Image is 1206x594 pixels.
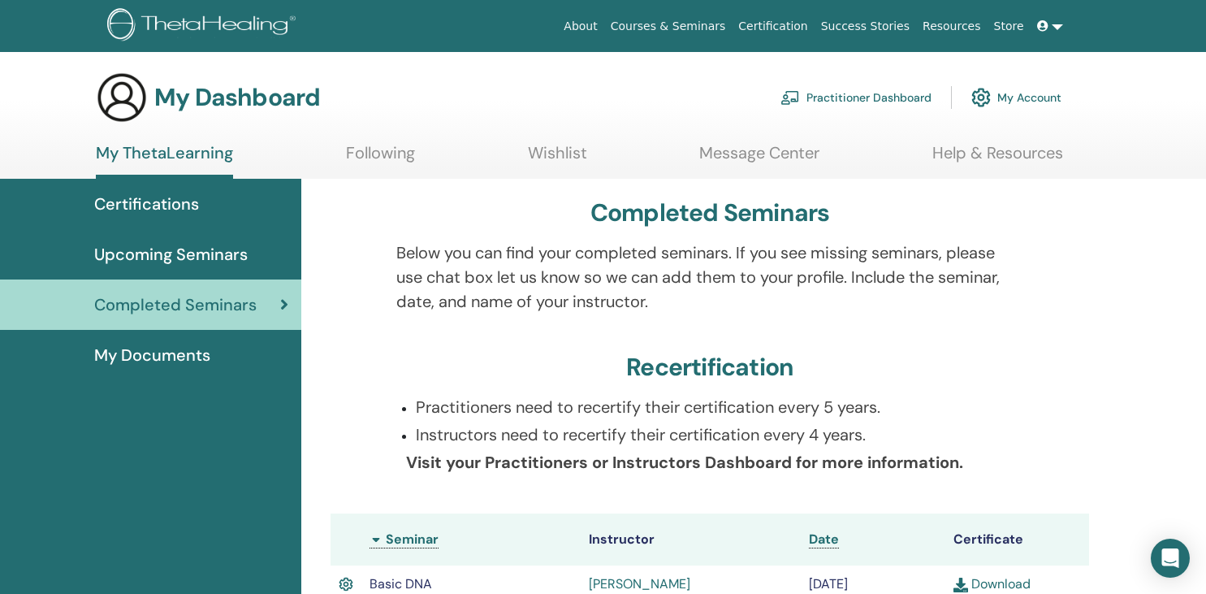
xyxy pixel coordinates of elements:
[370,575,432,592] span: Basic DNA
[732,11,814,41] a: Certification
[557,11,603,41] a: About
[94,242,248,267] span: Upcoming Seminars
[590,198,830,228] h3: Completed Seminars
[589,575,690,592] a: [PERSON_NAME]
[406,452,963,473] b: Visit your Practitioners or Instructors Dashboard for more information.
[416,395,1024,419] p: Practitioners need to recertify their certification every 5 years.
[971,84,991,111] img: cog.svg
[96,72,148,124] img: generic-user-icon.jpg
[809,531,839,548] span: Date
[94,343,210,367] span: My Documents
[815,11,916,41] a: Success Stories
[953,578,968,592] img: download.svg
[780,90,800,105] img: chalkboard-teacher.svg
[626,353,793,382] h3: Recertification
[699,143,819,175] a: Message Center
[154,83,320,112] h3: My Dashboard
[780,80,932,115] a: Practitioner Dashboard
[971,80,1061,115] a: My Account
[416,423,1024,447] p: Instructors need to recertify their certification every 4 years.
[604,11,733,41] a: Courses & Seminars
[396,241,1024,314] p: Below you can find your completed seminars. If you see missing seminars, please use chat box let ...
[945,514,1089,566] th: Certificate
[581,514,801,566] th: Instructor
[528,143,587,175] a: Wishlist
[346,143,415,175] a: Following
[96,143,233,179] a: My ThetaLearning
[107,8,301,45] img: logo.png
[988,11,1031,41] a: Store
[916,11,988,41] a: Resources
[953,575,1031,592] a: Download
[809,531,839,548] a: Date
[94,192,199,216] span: Certifications
[932,143,1063,175] a: Help & Resources
[94,293,257,317] span: Completed Seminars
[1151,539,1190,578] div: Open Intercom Messenger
